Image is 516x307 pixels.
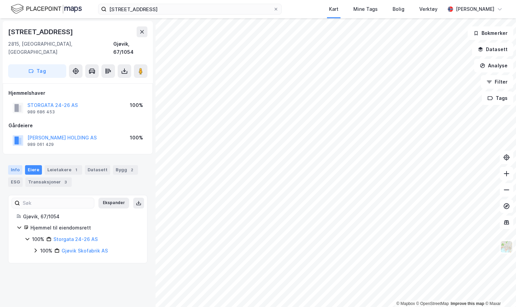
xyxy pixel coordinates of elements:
[482,275,516,307] iframe: Chat Widget
[11,3,82,15] img: logo.f888ab2527a4732fd821a326f86c7f29.svg
[481,75,513,89] button: Filter
[8,89,147,97] div: Hjemmelshaver
[128,167,135,173] div: 2
[40,247,52,255] div: 100%
[456,5,494,13] div: [PERSON_NAME]
[53,236,98,242] a: Storgata 24-26 AS
[8,165,22,175] div: Info
[27,109,55,115] div: 989 686 453
[113,165,138,175] div: Bygg
[416,301,449,306] a: OpenStreetMap
[8,26,74,37] div: [STREET_ADDRESS]
[468,26,513,40] button: Bokmerker
[353,5,378,13] div: Mine Tags
[20,198,94,208] input: Søk
[62,179,69,185] div: 3
[396,301,415,306] a: Mapbox
[85,165,110,175] div: Datasett
[329,5,338,13] div: Kart
[113,40,147,56] div: Gjøvik, 67/1054
[25,165,42,175] div: Eiere
[482,91,513,105] button: Tags
[62,248,108,254] a: Gjøvik Skofabrik AS
[30,224,139,232] div: Hjemmel til eiendomsrett
[98,198,129,209] button: Ekspander
[8,177,23,187] div: ESG
[451,301,484,306] a: Improve this map
[73,167,79,173] div: 1
[474,59,513,72] button: Analyse
[107,4,273,14] input: Søk på adresse, matrikkel, gårdeiere, leietakere eller personer
[32,235,44,243] div: 100%
[419,5,438,13] div: Verktøy
[130,134,143,142] div: 100%
[8,122,147,130] div: Gårdeiere
[500,240,513,253] img: Z
[130,101,143,109] div: 100%
[393,5,404,13] div: Bolig
[27,142,54,147] div: 989 061 429
[45,165,82,175] div: Leietakere
[25,177,72,187] div: Transaksjoner
[472,43,513,56] button: Datasett
[8,40,113,56] div: 2815, [GEOGRAPHIC_DATA], [GEOGRAPHIC_DATA]
[8,64,66,78] button: Tag
[23,213,139,221] div: Gjøvik, 67/1054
